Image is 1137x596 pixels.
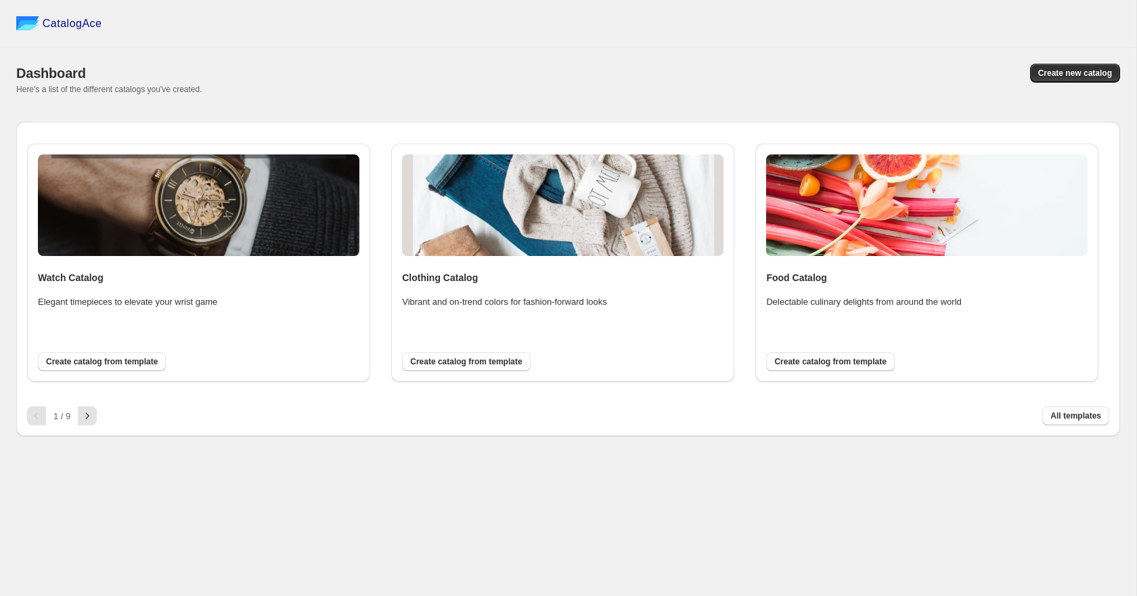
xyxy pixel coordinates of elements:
[766,271,1088,284] h4: Food Catalog
[766,295,983,309] p: Delectable culinary delights from around the world
[46,356,158,367] span: Create catalog from template
[38,295,254,309] p: Elegant timepieces to elevate your wrist game
[16,66,86,81] span: Dashboard
[766,154,1088,256] img: food
[410,356,522,367] span: Create catalog from template
[774,356,886,367] span: Create catalog from template
[1050,410,1101,421] span: All templates
[402,154,723,256] img: clothing
[38,271,359,284] h4: Watch Catalog
[402,271,723,284] h4: Clothing Catalog
[1038,68,1112,79] span: Create new catalog
[402,295,619,309] p: Vibrant and on-trend colors for fashion-forward looks
[38,154,359,256] img: watch
[38,352,166,371] button: Create catalog from template
[16,16,39,30] img: catalog ace
[43,17,102,30] span: CatalogAce
[53,411,70,421] span: 1 / 9
[1030,64,1120,83] button: Create new catalog
[402,352,530,371] button: Create catalog from template
[1042,406,1109,425] button: All templates
[766,352,894,371] button: Create catalog from template
[16,85,202,94] span: Here's a list of the different catalogs you've created.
